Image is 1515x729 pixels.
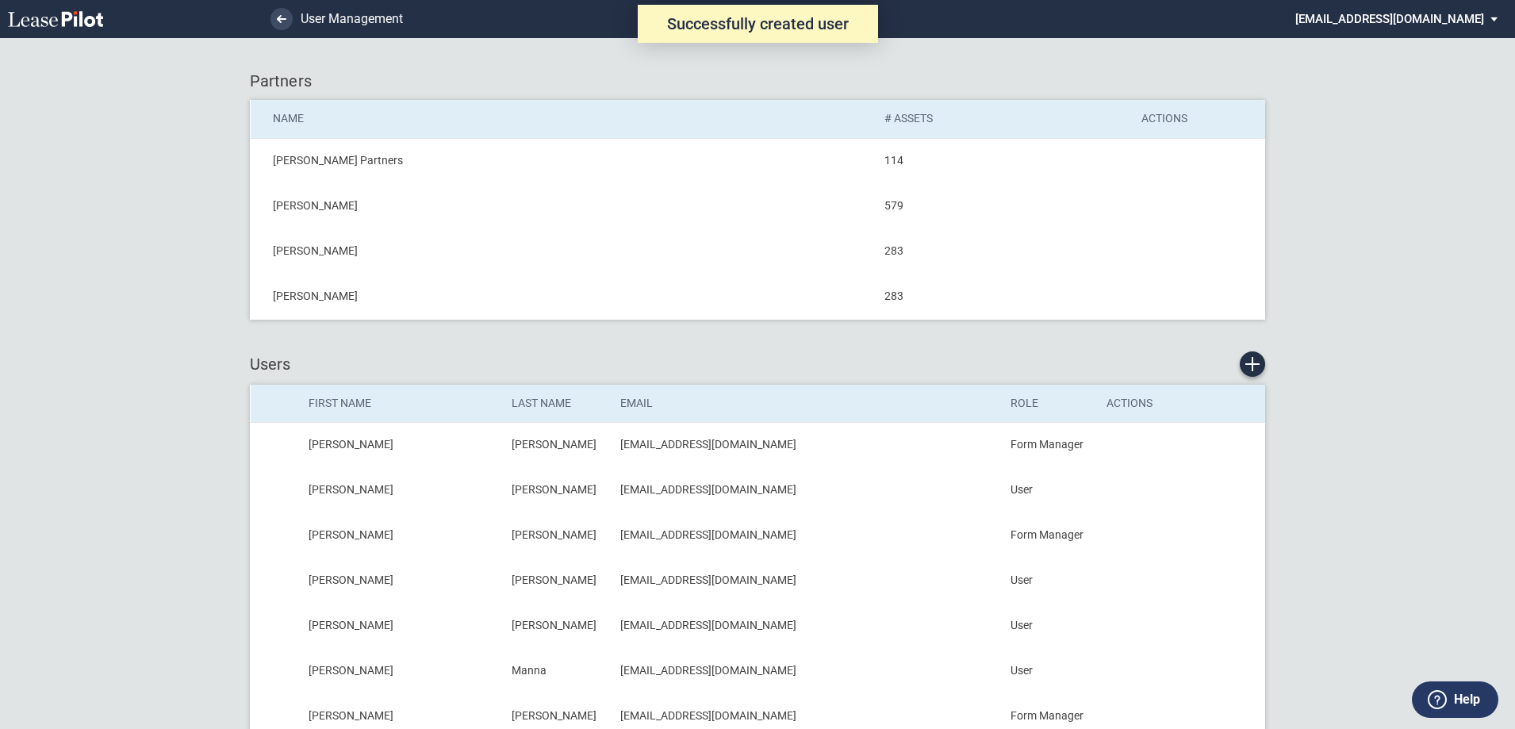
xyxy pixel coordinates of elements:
[1011,574,1033,586] span: User
[609,385,999,423] th: Email
[251,228,874,274] td: [PERSON_NAME]
[609,604,999,649] td: [EMAIL_ADDRESS][DOMAIN_NAME]
[501,385,610,423] th: Last Name
[251,183,874,228] td: [PERSON_NAME]
[309,664,393,677] span: [PERSON_NAME]
[1011,483,1033,496] span: User
[873,183,1130,228] td: 579
[309,438,393,451] span: [PERSON_NAME]
[309,483,393,496] span: [PERSON_NAME]
[1011,438,1084,451] span: Form Manager
[1011,528,1084,541] span: Form Manager
[512,574,596,586] span: [PERSON_NAME]
[309,709,393,722] span: [PERSON_NAME]
[1011,664,1033,677] span: User
[1240,351,1265,377] a: New User
[512,664,547,677] span: Manna
[250,351,1265,377] div: Users
[1412,681,1498,718] button: Help
[1130,100,1265,138] th: Actions
[512,438,596,451] span: [PERSON_NAME]
[251,138,874,183] td: [PERSON_NAME] Partners
[309,619,393,631] span: [PERSON_NAME]
[251,100,874,138] th: Name
[512,619,596,631] span: [PERSON_NAME]
[609,468,999,513] td: [EMAIL_ADDRESS][DOMAIN_NAME]
[309,528,393,541] span: [PERSON_NAME]
[512,528,596,541] span: [PERSON_NAME]
[1454,689,1480,710] label: Help
[873,228,1130,274] td: 283
[873,138,1130,183] td: 114
[609,513,999,558] td: [EMAIL_ADDRESS][DOMAIN_NAME]
[251,274,874,319] td: [PERSON_NAME]
[512,483,596,496] span: [PERSON_NAME]
[1095,385,1265,423] th: Actions
[873,100,1130,138] th: # Assets
[297,385,501,423] th: First Name
[873,274,1130,319] td: 283
[1011,619,1033,631] span: User
[309,574,393,586] span: [PERSON_NAME]
[609,558,999,604] td: [EMAIL_ADDRESS][DOMAIN_NAME]
[638,5,878,43] div: Successfully created user
[609,649,999,694] td: [EMAIL_ADDRESS][DOMAIN_NAME]
[512,709,596,722] span: [PERSON_NAME]
[1011,709,1084,722] span: Form Manager
[609,423,999,468] td: [EMAIL_ADDRESS][DOMAIN_NAME]
[999,385,1095,423] th: Role
[250,70,1265,92] div: Partners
